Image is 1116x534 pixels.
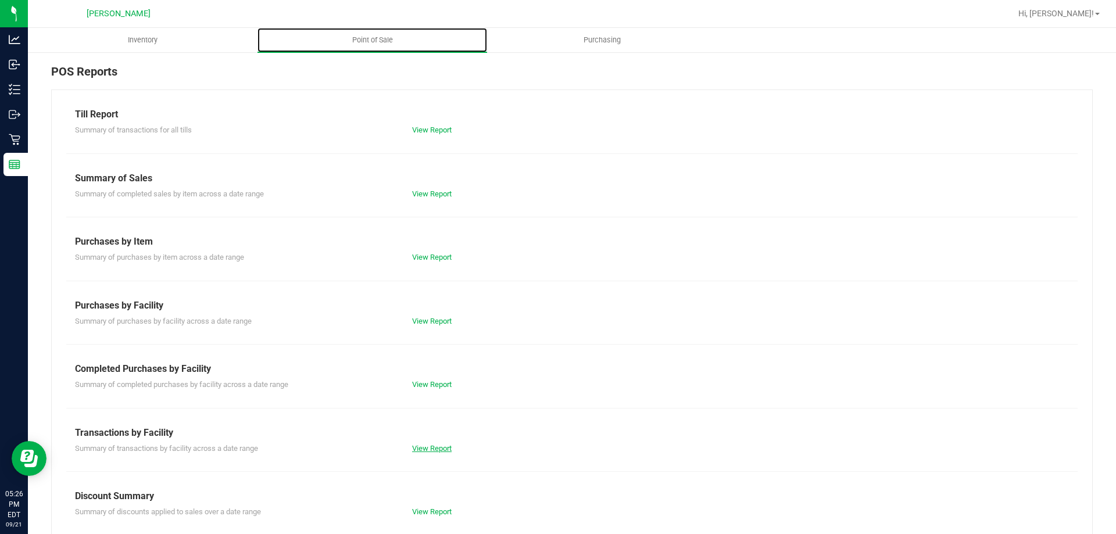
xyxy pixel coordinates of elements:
span: Summary of discounts applied to sales over a date range [75,507,261,516]
span: Summary of purchases by facility across a date range [75,317,252,325]
span: Point of Sale [337,35,409,45]
span: Summary of transactions by facility across a date range [75,444,258,453]
inline-svg: Inbound [9,59,20,70]
a: Inventory [28,28,257,52]
span: Summary of completed purchases by facility across a date range [75,380,288,389]
div: Completed Purchases by Facility [75,362,1069,376]
inline-svg: Retail [9,134,20,145]
span: Summary of completed sales by item across a date range [75,189,264,198]
div: Transactions by Facility [75,426,1069,440]
div: Summary of Sales [75,171,1069,185]
div: Till Report [75,107,1069,121]
iframe: Resource center [12,441,46,476]
p: 05:26 PM EDT [5,489,23,520]
span: Summary of purchases by item across a date range [75,253,244,261]
inline-svg: Analytics [9,34,20,45]
a: View Report [412,444,452,453]
a: View Report [412,380,452,389]
span: Summary of transactions for all tills [75,126,192,134]
a: Point of Sale [257,28,487,52]
span: Hi, [PERSON_NAME]! [1018,9,1094,18]
inline-svg: Reports [9,159,20,170]
div: Discount Summary [75,489,1069,503]
span: [PERSON_NAME] [87,9,151,19]
a: View Report [412,253,452,261]
a: View Report [412,189,452,198]
div: Purchases by Item [75,235,1069,249]
a: Purchasing [487,28,717,52]
a: View Report [412,126,452,134]
a: View Report [412,507,452,516]
span: Purchasing [568,35,636,45]
inline-svg: Outbound [9,109,20,120]
div: POS Reports [51,63,1093,89]
span: Inventory [112,35,173,45]
p: 09/21 [5,520,23,529]
inline-svg: Inventory [9,84,20,95]
div: Purchases by Facility [75,299,1069,313]
a: View Report [412,317,452,325]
